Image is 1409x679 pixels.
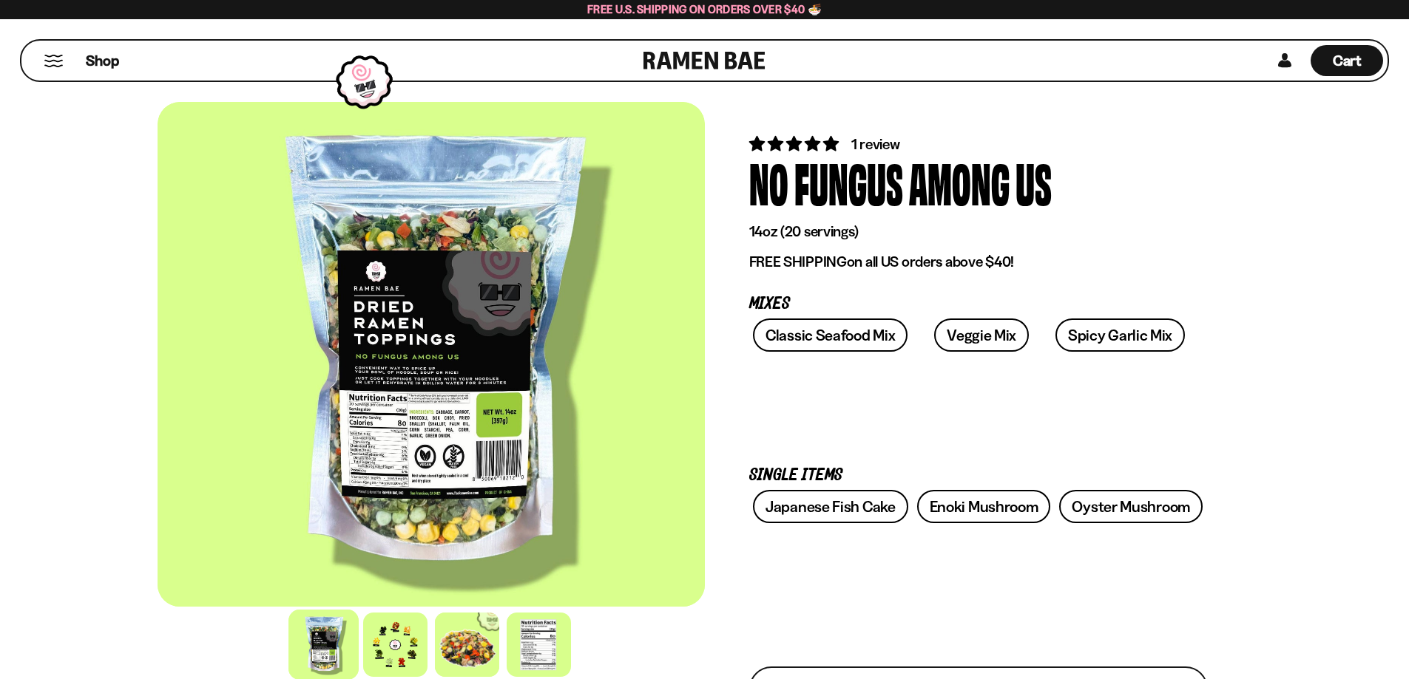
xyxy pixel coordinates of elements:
[749,222,1208,241] p: 14oz (20 servings)
[934,318,1029,352] a: Veggie Mix
[794,154,903,210] div: Fungus
[909,154,1010,210] div: Among
[44,55,64,67] button: Mobile Menu Trigger
[749,134,842,153] span: 5.00 stars
[1333,52,1362,69] span: Cart
[749,297,1208,311] p: Mixes
[749,468,1208,482] p: Single Items
[917,490,1051,523] a: Enoki Mushroom
[753,490,908,523] a: Japanese Fish Cake
[851,135,900,153] span: 1 review
[1055,318,1185,352] a: Spicy Garlic Mix
[749,154,788,210] div: No
[1059,490,1203,523] a: Oyster Mushroom
[86,51,119,71] span: Shop
[587,2,822,16] span: Free U.S. Shipping on Orders over $40 🍜
[86,45,119,76] a: Shop
[1311,41,1383,81] a: Cart
[749,253,847,270] strong: FREE SHIPPING
[753,318,908,352] a: Classic Seafood Mix
[1016,154,1052,210] div: Us
[749,253,1208,271] p: on all US orders above $40!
